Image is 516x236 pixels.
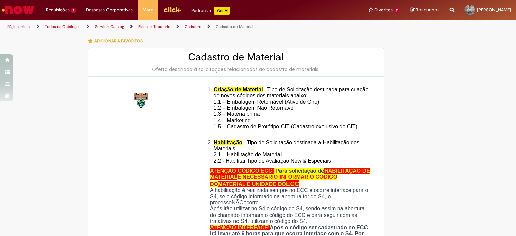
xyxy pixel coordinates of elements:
[5,20,339,33] ul: Trilhas de página
[410,7,440,13] a: Rascunhos
[95,24,124,29] a: Service Catalog
[163,5,181,15] img: click_logo_yellow_360x200.png
[95,52,377,63] h2: Cadastro de Material
[131,90,153,111] img: Cadastro de Material
[214,140,359,164] span: – Tipo de Solicitação destinada a Habilitação dos Materiais 2.1 – Habilitação de Material 2.2 - H...
[214,87,263,92] span: Criação de Material
[86,7,133,13] span: Despesas Corporativas
[95,66,377,73] div: Oferta destinada à solicitações relacionadas ao cadastro de materiais.
[210,168,370,180] span: HABILITAÇÃO DE MATERIAL
[210,206,372,224] p: Após irão utilizar no S4 o código do S4, sendo assim na abertura do chamado informam o código do ...
[210,174,337,187] span: É NECESSÁRIO INFORMAR O CÓDIGO DO
[185,24,201,29] a: Cadastro
[232,200,244,205] u: NÃO
[214,7,230,15] p: +GenAi
[416,7,440,13] span: Rascunhos
[394,8,400,13] span: 7
[138,24,170,29] a: Fiscal e Tributário
[214,87,369,136] span: – Tipo de Solicitação destinada para criação de novos códigos dos materiais abaixo: 1.1 – Embalag...
[7,24,31,29] a: Página inicial
[275,168,324,174] span: Para solicitação de
[88,34,146,48] button: Adicionar a Favoritos
[210,187,372,206] p: A habilitação é realizada sempre no ECC e ocorre interface para o S4, se o código informado na ab...
[216,24,253,29] a: Cadastro de Material
[214,140,242,145] span: Habilitação
[286,180,299,187] span: ECC
[45,24,81,29] a: Todos os Catálogos
[71,8,76,13] span: 1
[210,225,270,230] span: ATENÇÃO INTERFACE!
[374,7,393,13] span: Favoritos
[94,38,143,44] span: Adicionar a Favoritos
[191,7,230,15] div: Padroniza
[1,3,35,17] img: ServiceNow
[46,7,70,13] span: Requisições
[477,7,511,13] span: [PERSON_NAME]
[143,7,153,13] span: More
[210,168,274,174] span: ATENÇÃO CÓDIGO ECC!
[218,181,286,187] span: MATERIAL E UNIDADE DO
